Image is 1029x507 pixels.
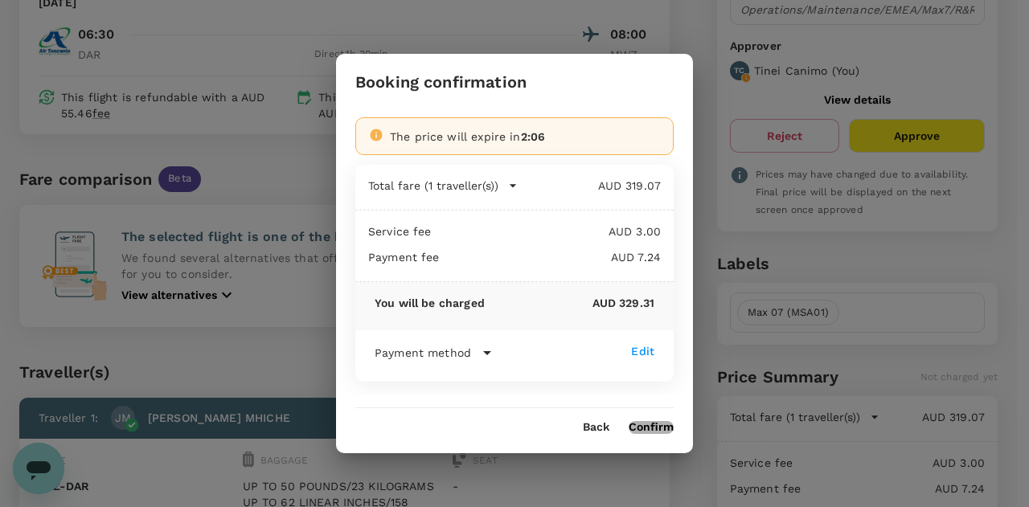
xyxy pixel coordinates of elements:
p: AUD 319.07 [518,178,661,194]
div: Edit [631,343,654,359]
p: Service fee [368,223,432,239]
p: Total fare (1 traveller(s)) [368,178,498,194]
button: Total fare (1 traveller(s)) [368,178,518,194]
button: Confirm [629,421,674,434]
button: Back [583,421,609,434]
p: Payment fee [368,249,440,265]
p: AUD 7.24 [440,249,661,265]
span: 2:06 [521,130,546,143]
p: Payment method [375,345,471,361]
div: The price will expire in [390,129,660,145]
h3: Booking confirmation [355,73,527,92]
p: You will be charged [375,295,485,311]
p: AUD 329.31 [485,295,654,311]
p: AUD 3.00 [432,223,661,239]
